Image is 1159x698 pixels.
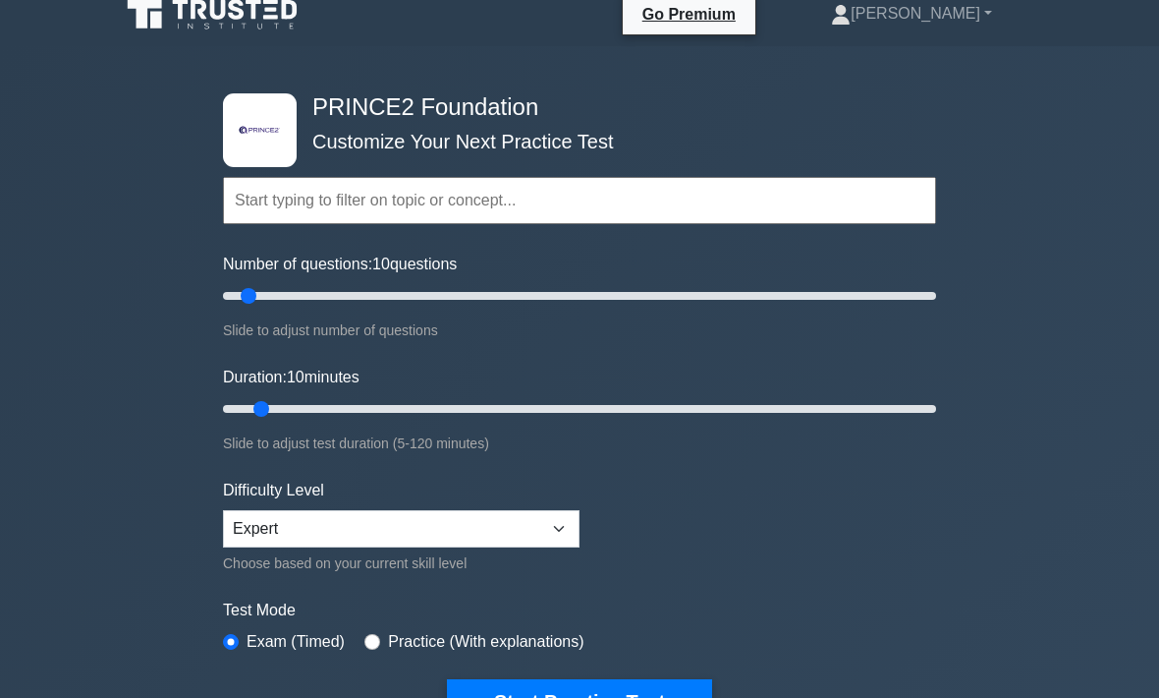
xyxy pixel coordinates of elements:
[223,253,457,276] label: Number of questions: questions
[287,369,304,385] span: 10
[631,2,747,27] a: Go Premium
[223,552,579,575] div: Choose based on your current skill level
[223,366,359,389] label: Duration: minutes
[223,479,324,502] label: Difficulty Level
[372,256,390,272] span: 10
[223,599,936,622] label: Test Mode
[223,432,936,455] div: Slide to adjust test duration (5-120 minutes)
[388,630,583,654] label: Practice (With explanations)
[304,93,840,122] h4: PRINCE2 Foundation
[223,319,936,342] div: Slide to adjust number of questions
[223,177,936,224] input: Start typing to filter on topic or concept...
[247,630,345,654] label: Exam (Timed)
